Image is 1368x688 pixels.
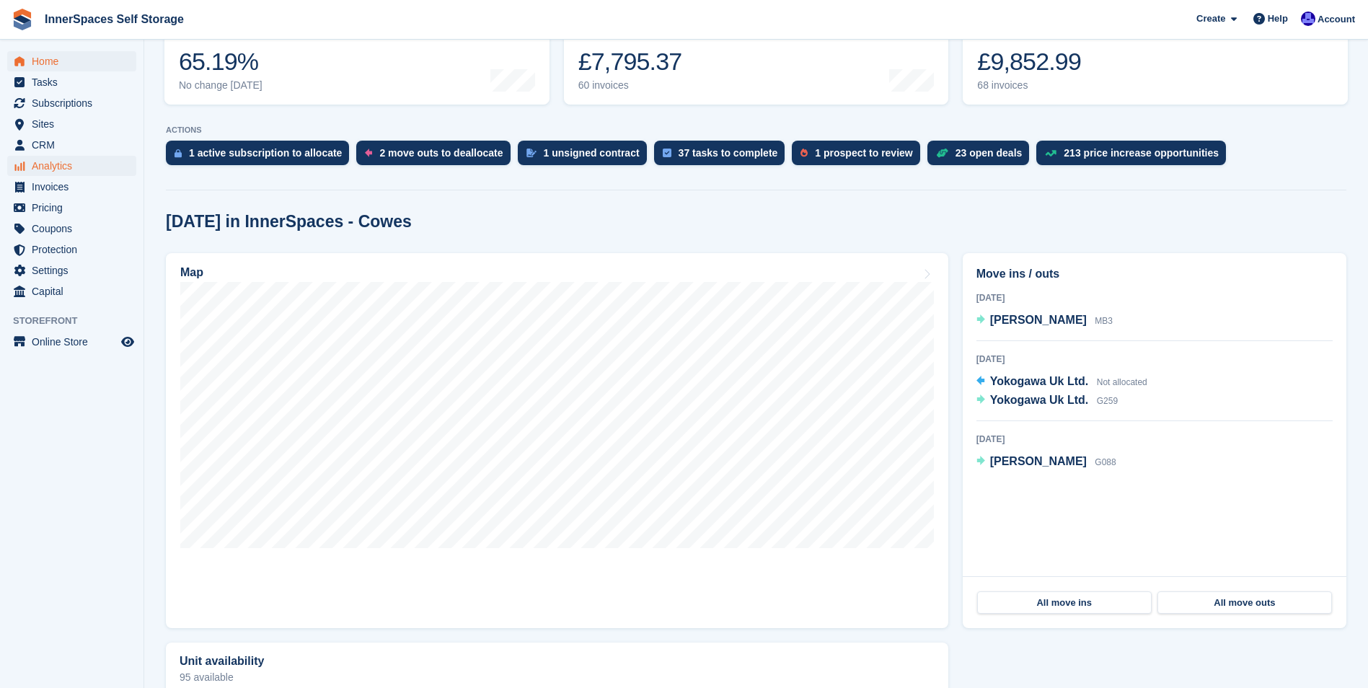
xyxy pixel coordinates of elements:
[977,47,1081,76] div: £9,852.99
[1036,141,1233,172] a: 213 price increase opportunities
[7,332,136,352] a: menu
[1064,147,1219,159] div: 213 price increase opportunities
[365,149,372,157] img: move_outs_to_deallocate_icon-f764333ba52eb49d3ac5e1228854f67142a1ed5810a6f6cc68b1a99e826820c5.svg
[578,47,686,76] div: £7,795.37
[7,93,136,113] a: menu
[1045,150,1056,156] img: price_increase_opportunities-93ffe204e8149a01c8c9dc8f82e8f89637d9d84a8eef4429ea346261dce0b2c0.svg
[526,149,537,157] img: contract_signature_icon-13c848040528278c33f63329250d36e43548de30e8caae1d1a13099fd9432cc5.svg
[166,141,356,172] a: 1 active subscription to allocate
[544,147,640,159] div: 1 unsigned contract
[32,135,118,155] span: CRM
[32,239,118,260] span: Protection
[356,141,517,172] a: 2 move outs to deallocate
[180,672,935,682] p: 95 available
[7,198,136,218] a: menu
[990,375,1089,387] span: Yokogawa Uk Ltd.
[32,219,118,239] span: Coupons
[977,591,1152,614] a: All move ins
[792,141,927,172] a: 1 prospect to review
[7,114,136,134] a: menu
[990,394,1089,406] span: Yokogawa Uk Ltd.
[32,332,118,352] span: Online Store
[179,79,262,92] div: No change [DATE]
[32,114,118,134] span: Sites
[1095,316,1113,326] span: MB3
[7,219,136,239] a: menu
[564,13,949,105] a: Month-to-date sales £7,795.37 60 invoices
[7,51,136,71] a: menu
[32,93,118,113] span: Subscriptions
[976,453,1116,472] a: [PERSON_NAME] G088
[679,147,778,159] div: 37 tasks to complete
[7,177,136,197] a: menu
[1301,12,1315,26] img: Russell Harding
[1268,12,1288,26] span: Help
[180,266,203,279] h2: Map
[175,149,182,158] img: active_subscription_to_allocate_icon-d502201f5373d7db506a760aba3b589e785aa758c864c3986d89f69b8ff3...
[32,177,118,197] span: Invoices
[32,156,118,176] span: Analytics
[578,79,686,92] div: 60 invoices
[12,9,33,30] img: stora-icon-8386f47178a22dfd0bd8f6a31ec36ba5ce8667c1dd55bd0f319d3a0aa187defe.svg
[956,147,1023,159] div: 23 open deals
[976,291,1333,304] div: [DATE]
[1097,396,1118,406] span: G259
[7,281,136,301] a: menu
[32,198,118,218] span: Pricing
[927,141,1037,172] a: 23 open deals
[976,265,1333,283] h2: Move ins / outs
[976,373,1147,392] a: Yokogawa Uk Ltd. Not allocated
[179,47,262,76] div: 65.19%
[1318,12,1355,27] span: Account
[32,51,118,71] span: Home
[164,13,550,105] a: Occupancy 65.19% No change [DATE]
[166,125,1346,135] p: ACTIONS
[166,212,412,231] h2: [DATE] in InnerSpaces - Cowes
[936,148,948,158] img: deal-1b604bf984904fb50ccaf53a9ad4b4a5d6e5aea283cecdc64d6e3604feb123c2.svg
[32,72,118,92] span: Tasks
[7,72,136,92] a: menu
[13,314,144,328] span: Storefront
[1196,12,1225,26] span: Create
[976,392,1118,410] a: Yokogawa Uk Ltd. G259
[119,333,136,350] a: Preview store
[379,147,503,159] div: 2 move outs to deallocate
[990,314,1087,326] span: [PERSON_NAME]
[976,312,1113,330] a: [PERSON_NAME] MB3
[977,79,1081,92] div: 68 invoices
[32,281,118,301] span: Capital
[39,7,190,31] a: InnerSpaces Self Storage
[800,149,808,157] img: prospect-51fa495bee0391a8d652442698ab0144808aea92771e9ea1ae160a38d050c398.svg
[32,260,118,281] span: Settings
[7,239,136,260] a: menu
[663,149,671,157] img: task-75834270c22a3079a89374b754ae025e5fb1db73e45f91037f5363f120a921f8.svg
[189,147,342,159] div: 1 active subscription to allocate
[976,433,1333,446] div: [DATE]
[963,13,1348,105] a: Awaiting payment £9,852.99 68 invoices
[815,147,912,159] div: 1 prospect to review
[518,141,654,172] a: 1 unsigned contract
[7,260,136,281] a: menu
[1097,377,1147,387] span: Not allocated
[976,353,1333,366] div: [DATE]
[1157,591,1332,614] a: All move outs
[7,135,136,155] a: menu
[1095,457,1116,467] span: G088
[166,253,948,628] a: Map
[7,156,136,176] a: menu
[180,655,264,668] h2: Unit availability
[654,141,793,172] a: 37 tasks to complete
[990,455,1087,467] span: [PERSON_NAME]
